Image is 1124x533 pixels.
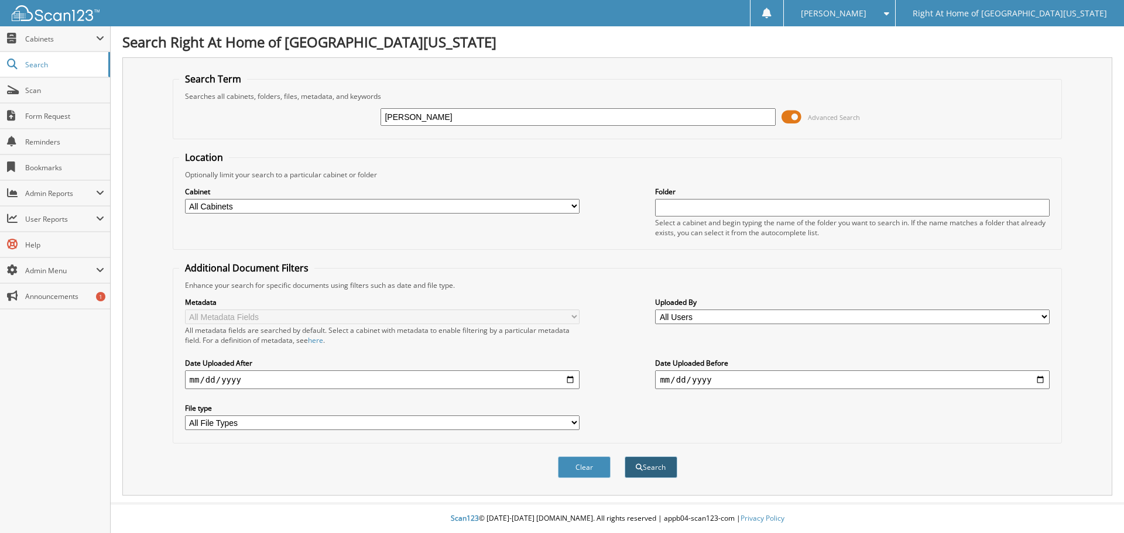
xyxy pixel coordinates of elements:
span: Admin Menu [25,266,96,276]
div: Select a cabinet and begin typing the name of the folder you want to search in. If the name match... [655,218,1050,238]
legend: Location [179,151,229,164]
span: Right At Home of [GEOGRAPHIC_DATA][US_STATE] [913,10,1107,17]
span: Advanced Search [808,113,860,122]
legend: Additional Document Filters [179,262,314,274]
span: Bookmarks [25,163,104,173]
label: File type [185,403,580,413]
span: Search [25,60,102,70]
div: Searches all cabinets, folders, files, metadata, and keywords [179,91,1056,101]
span: Scan123 [451,513,479,523]
span: User Reports [25,214,96,224]
h1: Search Right At Home of [GEOGRAPHIC_DATA][US_STATE] [122,32,1112,51]
input: end [655,370,1050,389]
label: Uploaded By [655,297,1050,307]
legend: Search Term [179,73,247,85]
span: Announcements [25,291,104,301]
label: Cabinet [185,187,580,197]
span: Cabinets [25,34,96,44]
span: Form Request [25,111,104,121]
a: Privacy Policy [741,513,784,523]
span: Help [25,240,104,250]
label: Date Uploaded Before [655,358,1050,368]
span: Scan [25,85,104,95]
span: Admin Reports [25,188,96,198]
input: start [185,370,580,389]
img: scan123-logo-white.svg [12,5,100,21]
div: 1 [96,292,105,301]
div: Enhance your search for specific documents using filters such as date and file type. [179,280,1056,290]
span: Reminders [25,137,104,147]
div: Optionally limit your search to a particular cabinet or folder [179,170,1056,180]
span: [PERSON_NAME] [801,10,866,17]
div: All metadata fields are searched by default. Select a cabinet with metadata to enable filtering b... [185,325,580,345]
label: Metadata [185,297,580,307]
label: Date Uploaded After [185,358,580,368]
a: here [308,335,323,345]
div: © [DATE]-[DATE] [DOMAIN_NAME]. All rights reserved | appb04-scan123-com | [111,504,1124,533]
button: Search [625,456,677,478]
button: Clear [558,456,611,478]
label: Folder [655,187,1050,197]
